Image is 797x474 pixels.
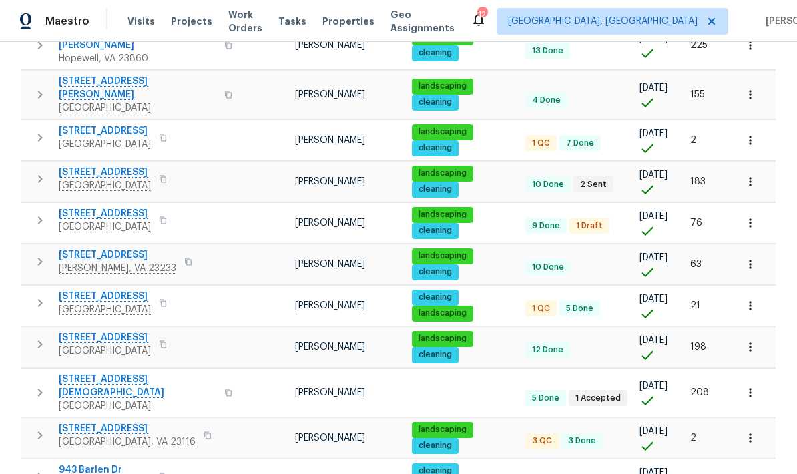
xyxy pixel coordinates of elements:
span: landscaping [413,209,472,220]
span: [DATE] [639,336,668,345]
span: [GEOGRAPHIC_DATA] [59,138,151,151]
span: [DATE] [639,427,668,436]
span: [PERSON_NAME] [295,301,365,310]
span: 3 Done [563,435,601,447]
span: cleaning [413,184,457,195]
span: [PERSON_NAME] [295,136,365,145]
span: 10 Done [527,179,569,190]
span: landscaping [413,308,472,319]
span: [GEOGRAPHIC_DATA], [GEOGRAPHIC_DATA] [508,15,698,28]
span: 12 Done [527,344,569,356]
span: cleaning [413,440,457,451]
span: 76 [690,218,702,228]
span: 1 Accepted [570,393,626,404]
span: landscaping [413,424,472,435]
span: Geo Assignments [390,8,455,35]
span: [DATE] [639,170,668,180]
span: 9 Done [527,220,565,232]
span: 155 [690,90,705,99]
span: [PERSON_NAME] [295,260,365,269]
span: [PERSON_NAME] [295,342,365,352]
span: [PERSON_NAME] [295,90,365,99]
span: landscaping [413,333,472,344]
span: [DATE] [639,129,668,138]
span: cleaning [413,47,457,59]
span: [DATE] [639,212,668,221]
span: Properties [322,15,374,28]
span: cleaning [413,292,457,303]
span: 4 Done [527,95,566,106]
span: 1 QC [527,138,555,149]
span: 2 [690,136,696,145]
span: [PERSON_NAME] [295,177,365,186]
span: [DATE] [639,294,668,304]
span: 1 QC [527,303,555,314]
span: [PERSON_NAME] [295,388,365,397]
span: cleaning [413,142,457,154]
span: [DATE] [639,381,668,391]
span: 5 Done [527,393,565,404]
span: 183 [690,177,706,186]
span: 13 Done [527,45,569,57]
span: Maestro [45,15,89,28]
span: 2 Sent [575,179,612,190]
span: 5 Done [561,303,599,314]
span: [DATE] [639,34,668,43]
span: landscaping [413,250,472,262]
span: cleaning [413,349,457,361]
span: [PERSON_NAME] [295,433,365,443]
span: Tasks [278,17,306,26]
span: 63 [690,260,702,269]
span: cleaning [413,97,457,108]
span: Work Orders [228,8,262,35]
span: 198 [690,342,706,352]
span: [PERSON_NAME] [295,218,365,228]
span: 2 [690,433,696,443]
span: Projects [171,15,212,28]
span: 21 [690,301,700,310]
span: 208 [690,388,709,397]
span: [PERSON_NAME] [295,41,365,50]
div: 12 [477,8,487,21]
span: landscaping [413,126,472,138]
span: 1 Draft [571,220,608,232]
span: cleaning [413,225,457,236]
span: [GEOGRAPHIC_DATA] [59,344,151,358]
span: Hopewell, VA 23860 [59,52,216,65]
span: landscaping [413,81,472,92]
span: [DATE] [639,83,668,93]
span: 7 Done [561,138,599,149]
span: 225 [690,41,708,50]
span: landscaping [413,168,472,179]
span: 10 Done [527,262,569,273]
span: Visits [127,15,155,28]
span: [DATE] [639,253,668,262]
span: cleaning [413,266,457,278]
span: 3 QC [527,435,557,447]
